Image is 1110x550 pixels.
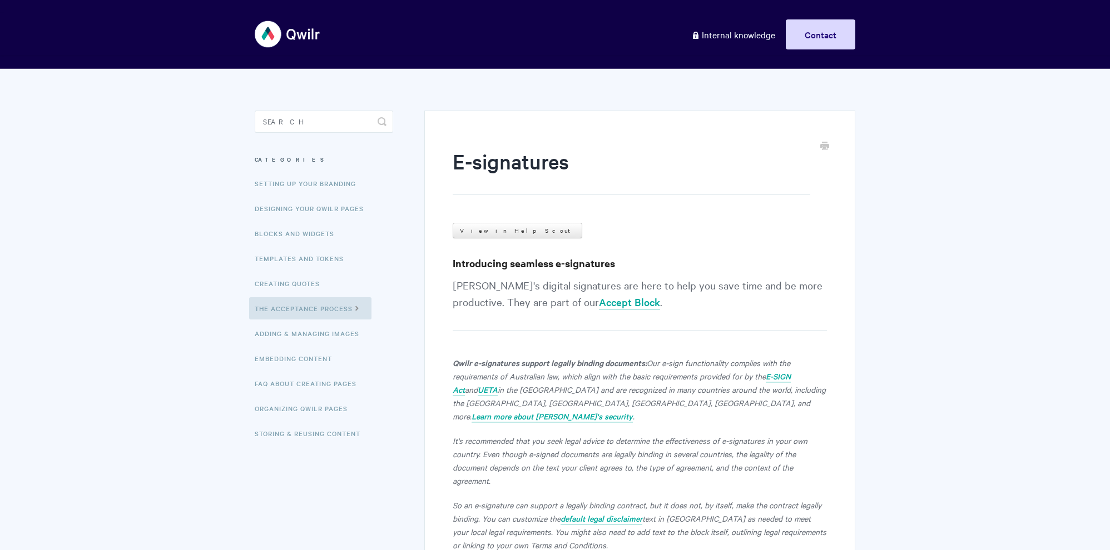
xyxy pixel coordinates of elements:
a: Creating Quotes [255,272,328,294]
em: Our e-sign functionality complies with the requirements of Australian law, which align with the b... [453,357,790,382]
em: E-SIGN Act [453,371,791,395]
h3: Categories [255,149,393,169]
a: Organizing Qwilr Pages [255,397,356,419]
a: View in Help Scout [453,223,582,238]
a: Adding & Managing Images [255,322,368,344]
a: Designing Your Qwilr Pages [255,197,372,219]
a: Accept Block [599,295,660,310]
em: . [633,411,635,422]
strong: Qwilr e-signatures support legally binding documents: [453,357,647,368]
img: Qwilr Help Center [255,13,321,55]
a: default legal disclaimer [561,513,642,525]
a: Internal knowledge [683,19,784,49]
em: UETA [478,384,498,395]
h3: Introducing seamless e-signatures [453,256,827,271]
a: The Acceptance Process [249,297,371,319]
h1: E-signatures [453,147,810,195]
a: E-SIGN Act [453,371,791,396]
a: Print this Article [820,141,829,153]
a: Learn more about [PERSON_NAME]'s security [472,411,633,423]
a: Contact [786,19,855,49]
a: FAQ About Creating Pages [255,372,365,394]
a: UETA [478,384,498,396]
a: Setting up your Branding [255,172,364,194]
a: Templates and Tokens [255,247,352,269]
em: Learn more about [PERSON_NAME]'s security [472,411,633,422]
em: and [465,384,478,395]
a: Storing & Reusing Content [255,422,369,444]
em: in the [GEOGRAPHIC_DATA] and are recognized in many countries around the world, including the [GE... [453,384,826,422]
em: So an e-signature can support a legally binding contract, but it does not, by itself, make the co... [453,499,821,524]
a: Embedding Content [255,347,340,369]
em: It's recommended that you seek legal advice to determine the effectiveness of e-signatures in you... [453,435,807,486]
input: Search [255,111,393,133]
a: Blocks and Widgets [255,222,343,244]
p: [PERSON_NAME]'s digital signatures are here to help you save time and be more productive. They ar... [453,277,827,331]
em: default legal disclaimer [561,513,642,524]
